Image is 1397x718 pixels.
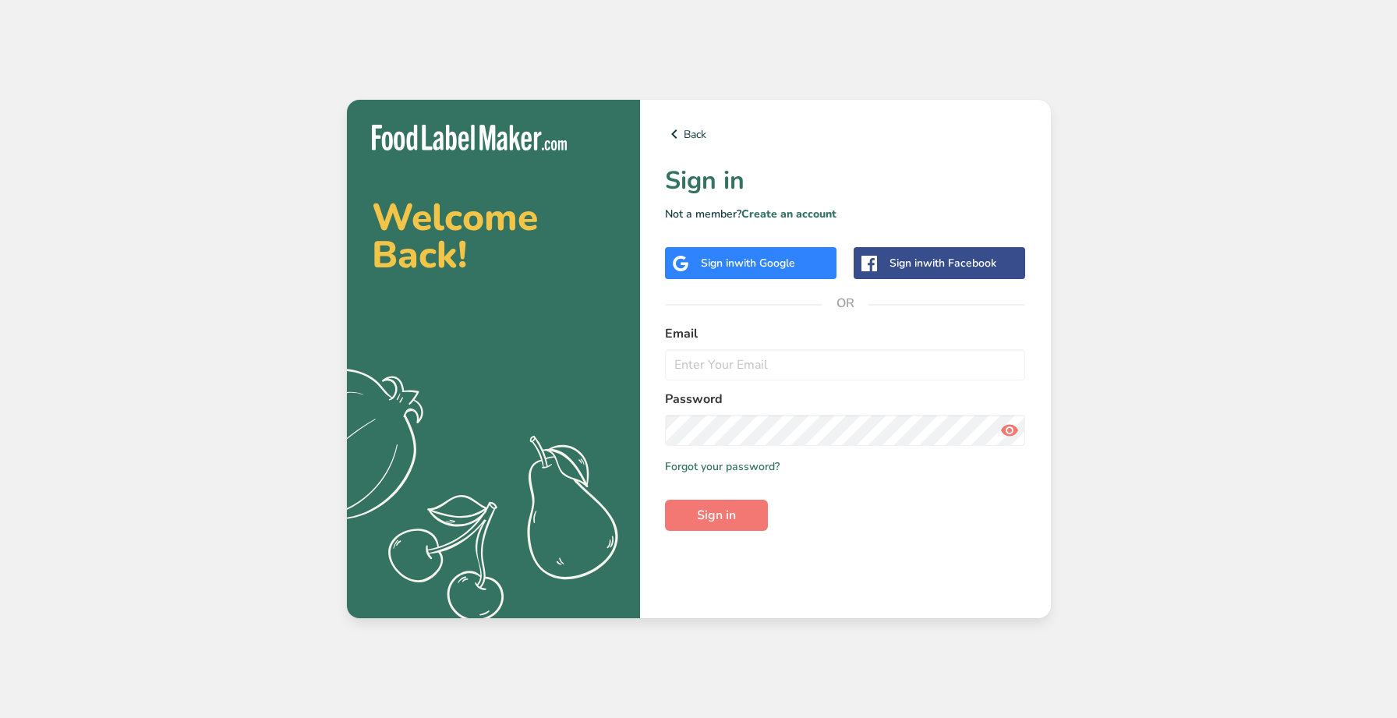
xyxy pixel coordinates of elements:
span: Sign in [697,506,736,525]
span: OR [822,280,868,327]
a: Forgot your password? [665,458,780,475]
p: Not a member? [665,206,1026,222]
div: Sign in [701,255,795,271]
label: Password [665,390,1026,409]
label: Email [665,324,1026,343]
img: Food Label Maker [372,125,567,150]
button: Sign in [665,500,768,531]
a: Create an account [741,207,836,221]
span: with Facebook [923,256,996,271]
h1: Sign in [665,162,1026,200]
div: Sign in [889,255,996,271]
h2: Welcome Back! [372,199,615,274]
input: Enter Your Email [665,349,1026,380]
a: Back [665,125,1026,143]
span: with Google [734,256,795,271]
